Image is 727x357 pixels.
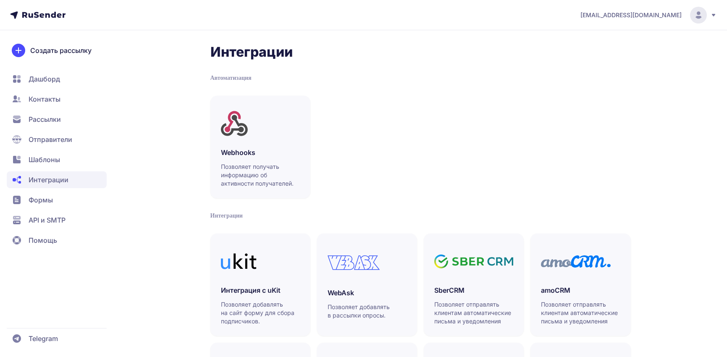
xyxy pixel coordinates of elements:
[221,300,301,325] p: Позволяет добавлять на сайт форму для сбора подписчиков.
[541,285,620,295] h3: amoCRM
[29,175,68,185] span: Интеграции
[210,44,631,60] h2: Интеграции
[210,74,631,82] div: Автоматизация
[29,74,60,84] span: Дашборд
[29,235,57,245] span: Помощь
[541,300,621,325] p: Позволяет отправлять клиентам автоматические письма и уведомления
[29,195,53,205] span: Формы
[580,11,682,19] span: [EMAIL_ADDRESS][DOMAIN_NAME]
[29,215,66,225] span: API и SMTP
[29,94,60,104] span: Контакты
[29,114,61,124] span: Рассылки
[29,155,60,165] span: Шаблоны
[221,147,300,157] h3: Webhooks
[328,288,407,298] h3: WebAsk
[7,330,107,347] a: Telegram
[210,212,631,220] div: Интеграции
[30,45,92,55] span: Создать рассылку
[424,234,524,336] a: SberCRMПозволяет отправлять клиентам автоматические письма и уведомления
[210,96,310,198] a: WebhooksПозволяет получать информацию об активности получателей.
[221,163,301,188] p: Позволяет получать информацию об активности получателей.
[434,285,513,295] h3: SberCRM
[221,285,300,295] h3: Интеграция с uKit
[29,333,58,344] span: Telegram
[210,234,310,336] a: Интеграция с uKitПозволяет добавлять на сайт форму для сбора подписчиков.
[328,303,407,320] p: Позволяет добавлять в рассылки опросы.
[434,300,514,325] p: Позволяет отправлять клиентам автоматические письма и уведомления
[530,234,630,336] a: amoCRMПозволяет отправлять клиентам автоматические письма и уведомления
[317,234,417,336] a: WebAskПозволяет добавлять в рассылки опросы.
[29,134,72,144] span: Отправители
